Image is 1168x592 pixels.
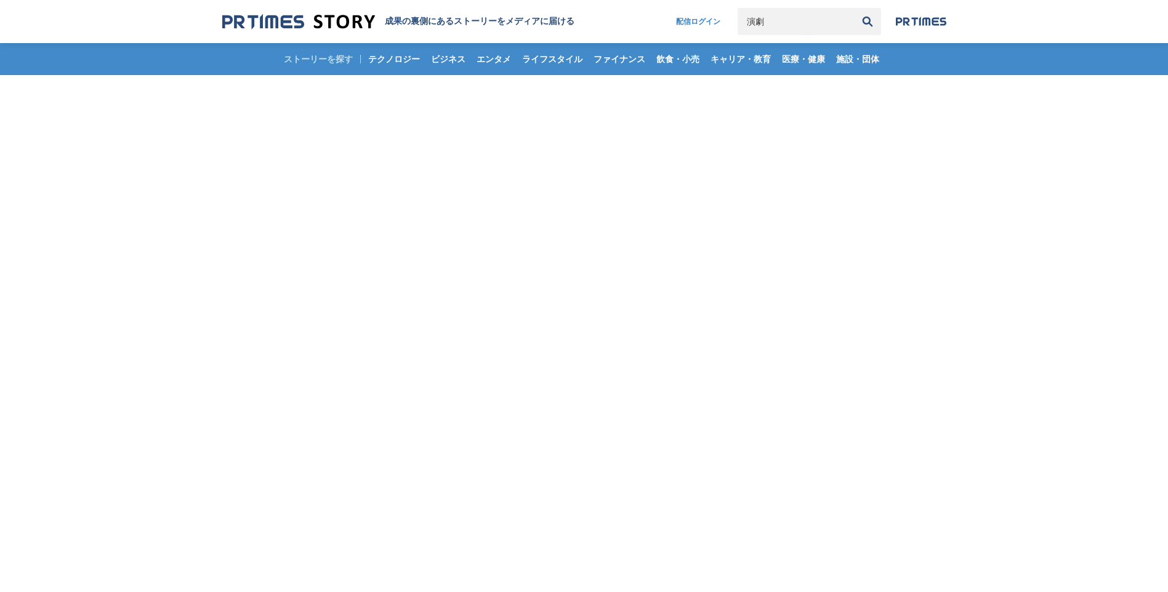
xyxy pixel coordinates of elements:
span: ファイナンス [589,54,650,65]
span: 医療・健康 [777,54,830,65]
a: 施設・団体 [831,43,884,75]
a: 配信ログイン [664,8,733,35]
img: prtimes [896,17,946,26]
a: キャリア・教育 [706,43,776,75]
span: ビジネス [426,54,470,65]
h1: 成果の裏側にあるストーリーをメディアに届ける [385,16,574,27]
span: 飲食・小売 [651,54,704,65]
a: ビジネス [426,43,470,75]
a: テクノロジー [363,43,425,75]
span: ライフスタイル [517,54,587,65]
a: エンタメ [472,43,516,75]
span: エンタメ [472,54,516,65]
span: キャリア・教育 [706,54,776,65]
button: 検索 [854,8,881,35]
span: 施設・団体 [831,54,884,65]
a: 成果の裏側にあるストーリーをメディアに届ける 成果の裏側にあるストーリーをメディアに届ける [222,14,574,30]
span: テクノロジー [363,54,425,65]
img: 成果の裏側にあるストーリーをメディアに届ける [222,14,375,30]
a: 飲食・小売 [651,43,704,75]
a: 医療・健康 [777,43,830,75]
input: キーワードで検索 [738,8,854,35]
a: ライフスタイル [517,43,587,75]
a: ファイナンス [589,43,650,75]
